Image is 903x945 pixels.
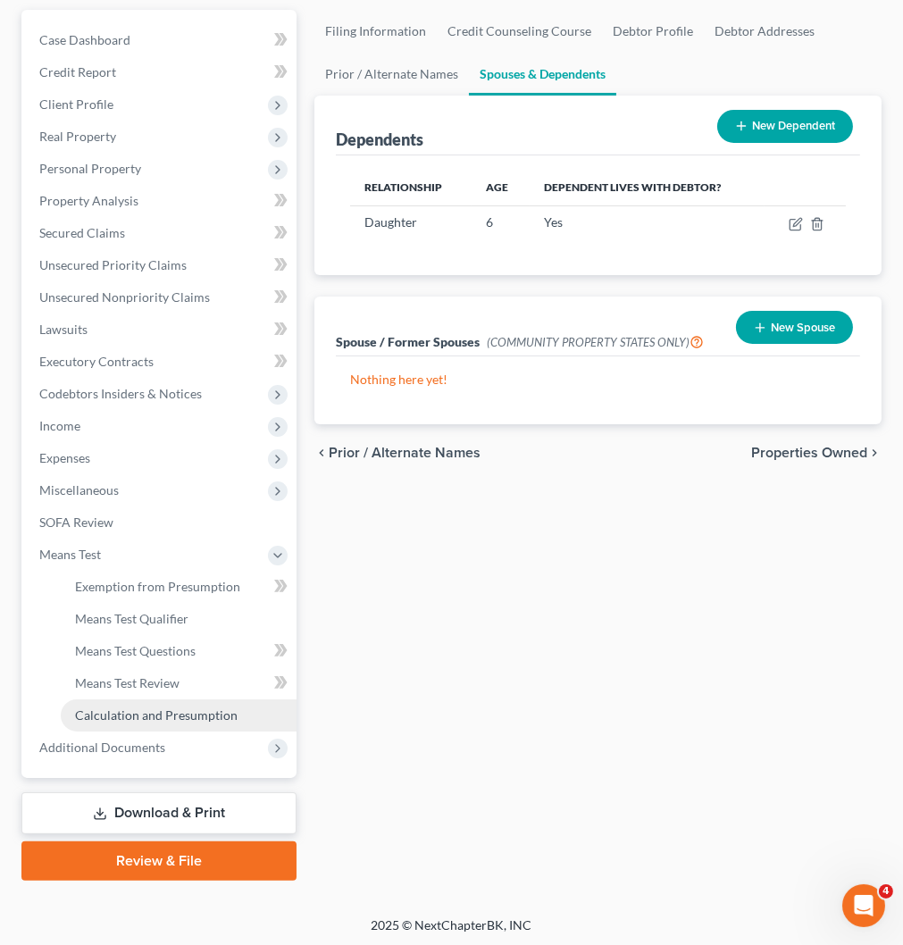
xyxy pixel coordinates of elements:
[21,792,297,834] a: Download & Print
[39,740,165,755] span: Additional Documents
[329,446,481,460] span: Prior / Alternate Names
[437,10,602,53] a: Credit Counseling Course
[39,450,90,465] span: Expenses
[39,547,101,562] span: Means Test
[61,635,297,667] a: Means Test Questions
[25,281,297,314] a: Unsecured Nonpriority Claims
[39,96,113,112] span: Client Profile
[469,53,616,96] a: Spouses & Dependents
[704,10,825,53] a: Debtor Addresses
[751,446,867,460] span: Properties Owned
[39,482,119,498] span: Miscellaneous
[25,217,297,249] a: Secured Claims
[39,161,141,176] span: Personal Property
[350,170,472,205] th: Relationship
[39,418,80,433] span: Income
[39,322,88,337] span: Lawsuits
[61,603,297,635] a: Means Test Qualifier
[336,334,480,349] span: Spouse / Former Spouses
[75,707,238,723] span: Calculation and Presumption
[867,446,882,460] i: chevron_right
[314,10,437,53] a: Filing Information
[487,335,704,349] span: (COMMUNITY PROPERTY STATES ONLY)
[75,579,240,594] span: Exemption from Presumption
[336,129,423,150] div: Dependents
[39,129,116,144] span: Real Property
[39,193,138,208] span: Property Analysis
[736,311,853,344] button: New Spouse
[39,32,130,47] span: Case Dashboard
[350,371,846,389] p: Nothing here yet!
[25,249,297,281] a: Unsecured Priority Claims
[25,24,297,56] a: Case Dashboard
[39,386,202,401] span: Codebtors Insiders & Notices
[39,514,113,530] span: SOFA Review
[879,884,893,899] span: 4
[717,110,853,143] button: New Dependent
[75,675,180,690] span: Means Test Review
[39,64,116,79] span: Credit Report
[39,257,187,272] span: Unsecured Priority Claims
[530,205,765,239] td: Yes
[75,611,188,626] span: Means Test Qualifier
[25,56,297,88] a: Credit Report
[314,446,329,460] i: chevron_left
[25,346,297,378] a: Executory Contracts
[61,699,297,732] a: Calculation and Presumption
[842,884,885,927] iframe: Intercom live chat
[751,446,882,460] button: Properties Owned chevron_right
[472,170,530,205] th: Age
[39,289,210,305] span: Unsecured Nonpriority Claims
[75,643,196,658] span: Means Test Questions
[530,170,765,205] th: Dependent lives with debtor?
[25,506,297,539] a: SOFA Review
[314,53,469,96] a: Prior / Alternate Names
[25,185,297,217] a: Property Analysis
[39,354,154,369] span: Executory Contracts
[25,314,297,346] a: Lawsuits
[314,446,481,460] button: chevron_left Prior / Alternate Names
[61,571,297,603] a: Exemption from Presumption
[472,205,530,239] td: 6
[61,667,297,699] a: Means Test Review
[39,225,125,240] span: Secured Claims
[21,841,297,881] a: Review & File
[350,205,472,239] td: Daughter
[602,10,704,53] a: Debtor Profile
